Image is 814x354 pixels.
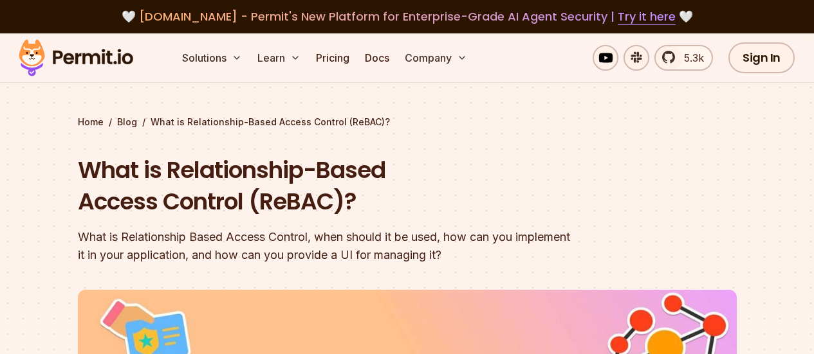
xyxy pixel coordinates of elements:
[360,45,394,71] a: Docs
[117,116,137,128] a: Blog
[311,45,355,71] a: Pricing
[31,8,783,26] div: 🤍 🤍
[400,45,472,71] button: Company
[618,8,676,25] a: Try it here
[654,45,713,71] a: 5.3k
[78,154,572,218] h1: What is Relationship-Based Access Control (ReBAC)?
[78,116,104,128] a: Home
[78,228,572,264] div: What is Relationship Based Access Control, when should it be used, how can you implement it in yo...
[728,42,795,73] a: Sign In
[13,36,139,80] img: Permit logo
[78,116,737,128] div: / /
[177,45,247,71] button: Solutions
[252,45,306,71] button: Learn
[676,50,704,66] span: 5.3k
[139,8,676,24] span: [DOMAIN_NAME] - Permit's New Platform for Enterprise-Grade AI Agent Security |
